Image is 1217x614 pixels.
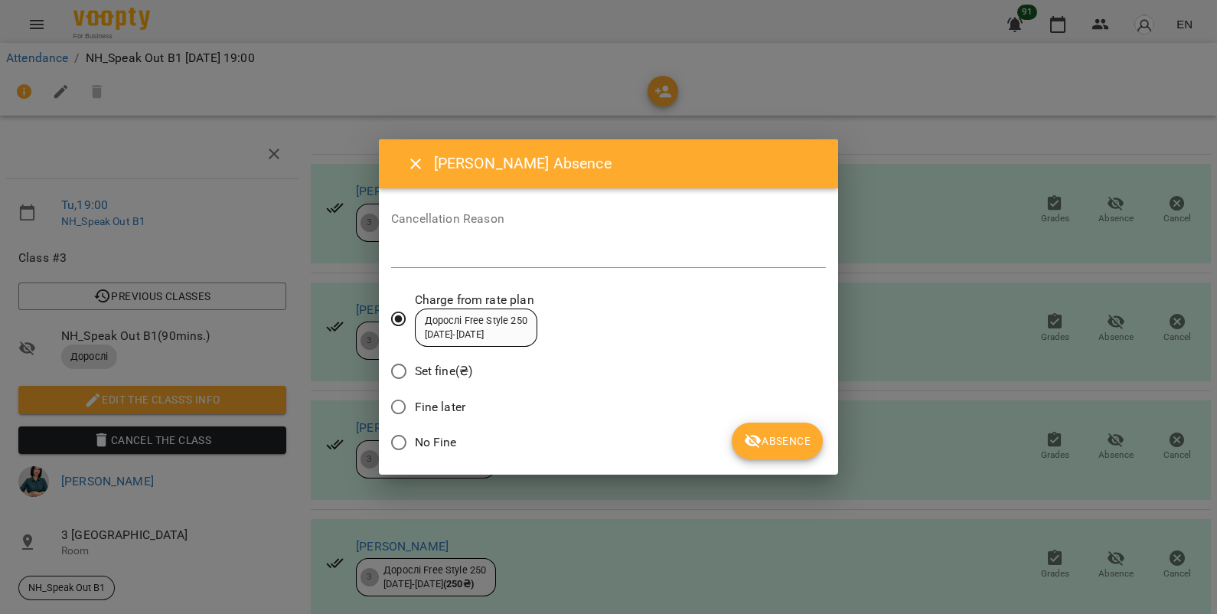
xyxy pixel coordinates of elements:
[397,145,434,182] button: Close
[391,213,826,225] label: Cancellation Reason
[415,398,465,416] span: Fine later
[415,362,473,380] span: Set fine(₴)
[744,432,811,450] span: Absence
[434,152,820,175] h6: [PERSON_NAME] Absence
[732,423,823,459] button: Absence
[415,433,457,452] span: No Fine
[415,291,537,309] span: Charge from rate plan
[425,314,527,342] div: Дорослі Free Style 250 [DATE] - [DATE]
